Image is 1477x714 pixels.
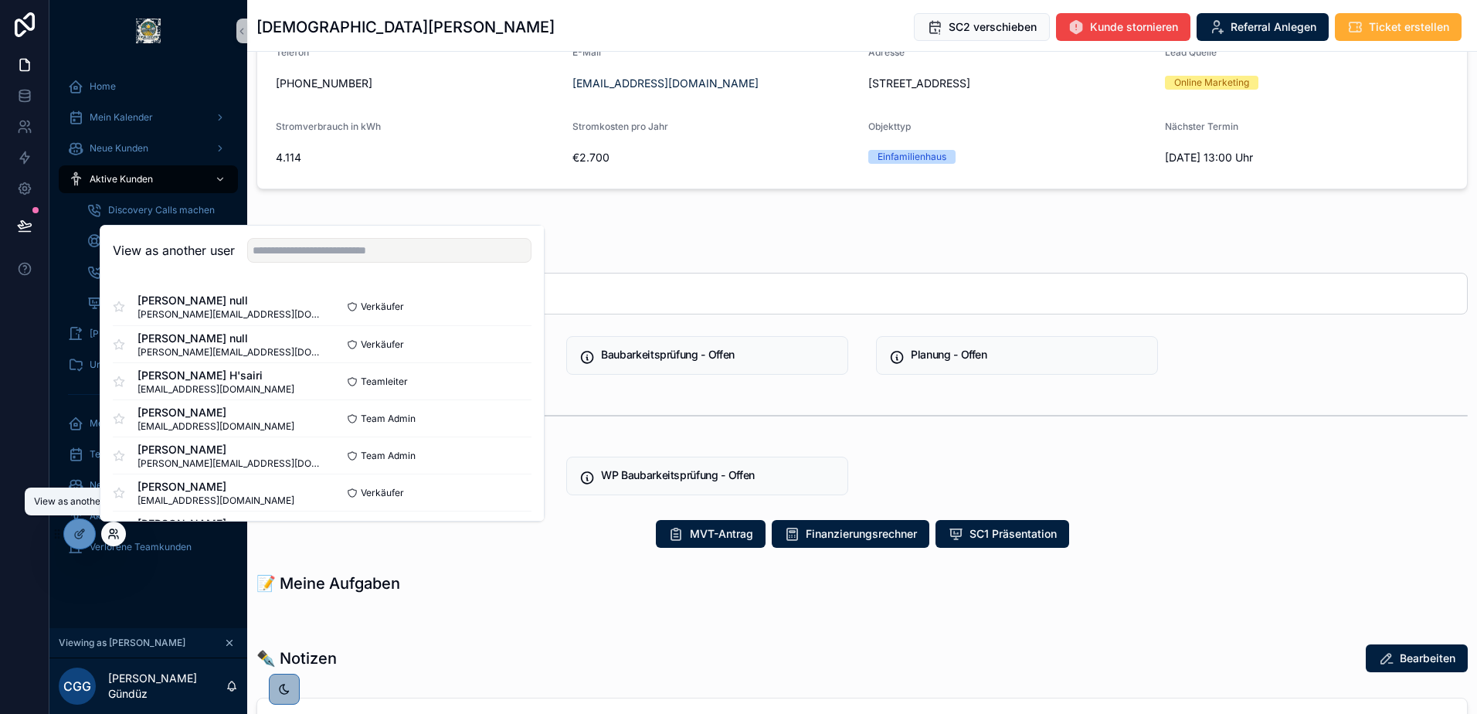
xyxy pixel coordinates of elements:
[911,349,1145,360] h5: Planung - Offen
[90,479,172,491] span: Neue Teamkunden
[90,541,192,553] span: Verlorene Teamkunden
[256,573,400,594] h1: 📝 Meine Aufgaben
[138,308,322,321] span: [PERSON_NAME][EMAIL_ADDRESS][DOMAIN_NAME]
[1197,13,1329,41] button: Referral Anlegen
[59,410,238,437] a: Mein Team
[59,165,238,193] a: Aktive Kunden
[361,413,416,425] span: Team Admin
[276,150,560,165] span: 4.114
[806,526,917,542] span: Finanzierungsrechner
[361,376,408,388] span: Teamleiter
[878,150,946,164] div: Einfamilienhaus
[256,16,555,38] h1: [DEMOGRAPHIC_DATA][PERSON_NAME]
[690,526,753,542] span: MVT-Antrag
[49,62,247,581] div: scrollable content
[59,104,238,131] a: Mein Kalender
[113,241,235,260] h2: View as another user
[361,450,416,462] span: Team Admin
[59,73,238,100] a: Home
[138,495,294,507] span: [EMAIL_ADDRESS][DOMAIN_NAME]
[59,320,238,348] a: [PERSON_NAME]
[256,648,337,669] h1: ✒️ Notizen
[361,301,404,313] span: Verkäufer
[601,470,835,481] h5: WP Baubarkeitsprüfung - Offen
[90,417,138,430] span: Mein Team
[138,368,294,383] span: [PERSON_NAME] H'sairi
[935,520,1069,548] button: SC1 Präsentation
[59,637,185,649] span: Viewing as [PERSON_NAME]
[572,150,857,165] span: €2.700
[1231,19,1316,35] span: Referral Anlegen
[77,258,238,286] a: Zweittermine buchen
[772,520,929,548] button: Finanzierungsrechner
[59,533,238,561] a: Verlorene Teamkunden
[90,142,148,155] span: Neue Kunden
[59,440,238,468] a: Team Kalender
[868,46,905,58] span: Adresse
[1090,19,1178,35] span: Kunde stornieren
[601,349,835,360] h5: Baubarkeitsprüfung - Offen
[1366,644,1468,672] button: Bearbeiten
[949,19,1037,35] span: SC2 verschieben
[361,338,404,351] span: Verkäufer
[63,677,91,695] span: CGG
[1165,46,1217,58] span: Lead Quelle
[90,111,153,124] span: Mein Kalender
[138,346,322,359] span: [PERSON_NAME][EMAIL_ADDRESS][DOMAIN_NAME]
[1335,13,1462,41] button: Ticket erstellen
[1400,651,1455,666] span: Bearbeiten
[572,76,759,91] a: [EMAIL_ADDRESS][DOMAIN_NAME]
[1174,76,1249,90] div: Online Marketing
[90,173,153,185] span: Aktive Kunden
[914,13,1050,41] button: SC2 verschieben
[59,502,238,530] a: Aktive Teamkunden
[90,448,156,461] span: Team Kalender
[90,510,177,522] span: Aktive Teamkunden
[90,359,138,371] span: Unterlagen
[34,495,126,508] span: View as another user
[1165,121,1238,132] span: Nächster Termin
[77,289,238,317] a: SC2 Angebotschecks
[138,442,322,457] span: [PERSON_NAME]
[138,383,294,396] span: [EMAIL_ADDRESS][DOMAIN_NAME]
[276,46,309,58] span: Telefon
[59,134,238,162] a: Neue Kunden
[90,328,165,340] span: [PERSON_NAME]
[108,671,226,702] p: [PERSON_NAME] Gündüz
[138,457,322,470] span: [PERSON_NAME][EMAIL_ADDRESS][DOMAIN_NAME]
[868,121,911,132] span: Objekttyp
[1165,150,1449,165] span: [DATE] 13:00 Uhr
[136,19,161,43] img: App logo
[138,479,294,495] span: [PERSON_NAME]
[138,420,294,433] span: [EMAIL_ADDRESS][DOMAIN_NAME]
[656,520,766,548] button: MVT-Antrag
[1369,19,1449,35] span: Ticket erstellen
[90,80,116,93] span: Home
[108,204,215,216] span: Discovery Calls machen
[572,121,668,132] span: Stromkosten pro Jahr
[138,293,322,308] span: [PERSON_NAME] null
[77,196,238,224] a: Discovery Calls machen
[59,471,238,499] a: Neue Teamkunden
[77,227,238,255] a: To-Do's beantworten
[59,351,238,379] a: Unterlagen
[361,487,404,499] span: Verkäufer
[276,76,560,91] span: [PHONE_NUMBER]
[969,526,1057,542] span: SC1 Präsentation
[138,516,322,532] span: [PERSON_NAME]
[138,405,294,420] span: [PERSON_NAME]
[138,331,322,346] span: [PERSON_NAME] null
[1056,13,1190,41] button: Kunde stornieren
[572,46,601,58] span: E-Mail
[276,121,381,132] span: Stromverbrauch in kWh
[868,76,1153,91] span: [STREET_ADDRESS]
